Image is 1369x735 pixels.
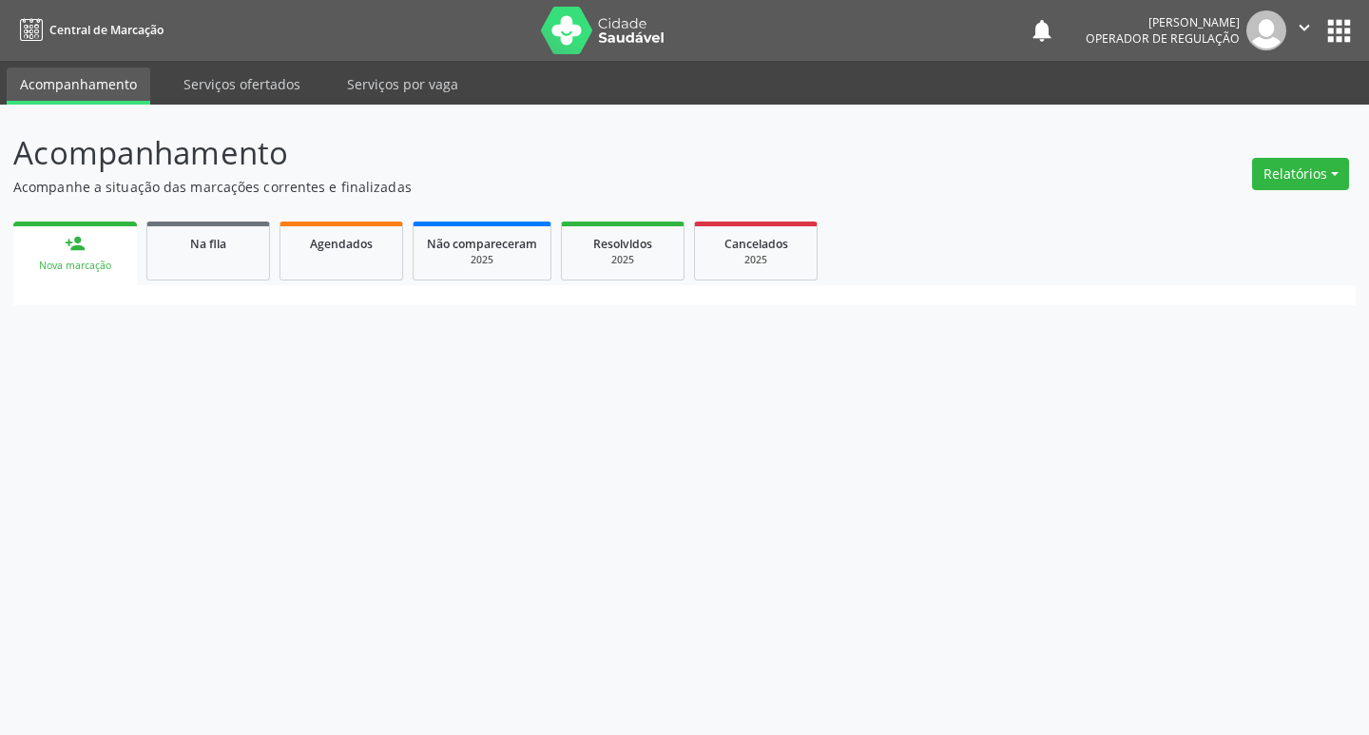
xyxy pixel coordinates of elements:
[708,253,803,267] div: 2025
[13,129,953,177] p: Acompanhamento
[13,14,164,46] a: Central de Marcação
[593,236,652,252] span: Resolvidos
[65,233,86,254] div: person_add
[1086,14,1240,30] div: [PERSON_NAME]
[427,253,537,267] div: 2025
[724,236,788,252] span: Cancelados
[310,236,373,252] span: Agendados
[1322,14,1356,48] button: apps
[7,68,150,105] a: Acompanhamento
[13,177,953,197] p: Acompanhe a situação das marcações correntes e finalizadas
[27,259,124,273] div: Nova marcação
[575,253,670,267] div: 2025
[1086,30,1240,47] span: Operador de regulação
[1029,17,1055,44] button: notifications
[190,236,226,252] span: Na fila
[1294,17,1315,38] i: 
[427,236,537,252] span: Não compareceram
[1246,10,1286,50] img: img
[1286,10,1322,50] button: 
[170,68,314,101] a: Serviços ofertados
[49,22,164,38] span: Central de Marcação
[334,68,472,101] a: Serviços por vaga
[1252,158,1349,190] button: Relatórios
